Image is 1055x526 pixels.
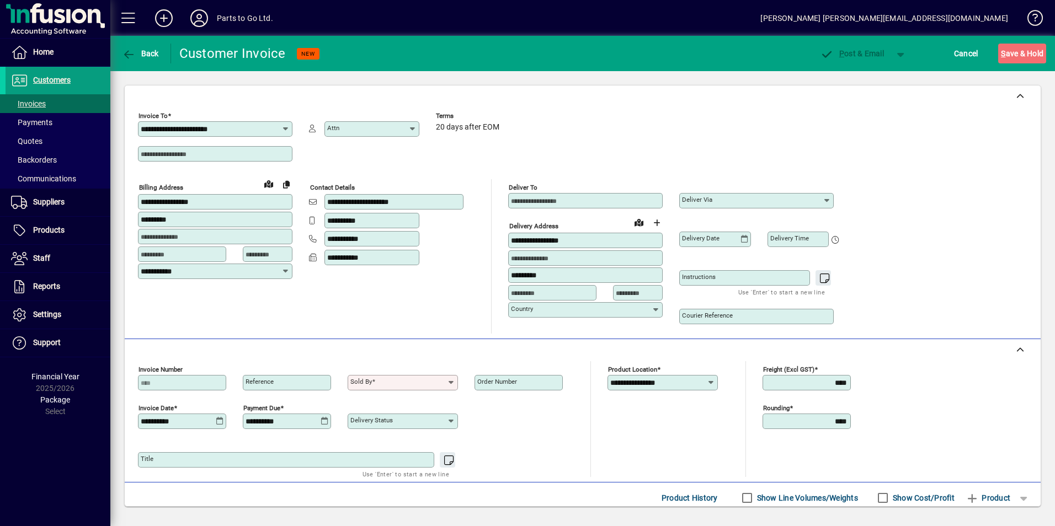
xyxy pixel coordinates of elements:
[138,404,174,412] mat-label: Invoice date
[951,44,981,63] button: Cancel
[755,492,858,503] label: Show Line Volumes/Weights
[998,44,1046,63] button: Save & Hold
[33,282,60,291] span: Reports
[608,366,657,373] mat-label: Product location
[954,45,978,62] span: Cancel
[11,137,42,146] span: Quotes
[820,49,884,58] span: ost & Email
[662,489,718,507] span: Product History
[6,94,110,113] a: Invoices
[278,175,295,193] button: Copy to Delivery address
[738,286,825,298] mat-hint: Use 'Enter' to start a new line
[350,416,393,424] mat-label: Delivery status
[682,196,712,203] mat-label: Deliver via
[33,254,50,262] span: Staff
[138,366,183,373] mat-label: Invoice number
[477,378,517,385] mat-label: Order number
[33,226,65,234] span: Products
[110,44,171,63] app-page-header-button: Back
[960,488,1016,508] button: Product
[436,112,502,120] span: Terms
[6,151,110,169] a: Backorders
[839,49,844,58] span: P
[217,9,273,27] div: Parts to Go Ltd.
[33,76,71,84] span: Customers
[363,468,449,480] mat-hint: Use 'Enter' to start a new line
[301,50,315,57] span: NEW
[6,189,110,216] a: Suppliers
[763,404,790,412] mat-label: Rounding
[682,312,733,319] mat-label: Courier Reference
[141,455,153,463] mat-label: Title
[763,366,814,373] mat-label: Freight (excl GST)
[6,273,110,300] a: Reports
[11,155,57,164] span: Backorders
[891,492,955,503] label: Show Cost/Profit
[630,213,648,231] a: View on map
[1001,49,1005,58] span: S
[179,45,286,62] div: Customer Invoice
[182,8,217,28] button: Profile
[6,245,110,272] a: Staff
[119,44,162,63] button: Back
[246,378,274,385] mat-label: Reference
[260,175,278,192] a: View on map
[6,217,110,244] a: Products
[760,9,1008,27] div: [PERSON_NAME] [PERSON_NAME][EMAIL_ADDRESS][DOMAIN_NAME]
[31,372,79,381] span: Financial Year
[6,132,110,151] a: Quotes
[770,234,809,242] mat-label: Delivery time
[146,8,182,28] button: Add
[436,123,499,132] span: 20 days after EOM
[40,395,70,404] span: Package
[33,310,61,319] span: Settings
[1001,45,1043,62] span: ave & Hold
[6,39,110,66] a: Home
[327,124,339,132] mat-label: Attn
[657,488,722,508] button: Product History
[648,214,665,232] button: Choose address
[11,118,52,127] span: Payments
[682,234,720,242] mat-label: Delivery date
[814,44,889,63] button: Post & Email
[6,301,110,329] a: Settings
[138,112,168,120] mat-label: Invoice To
[6,113,110,132] a: Payments
[33,338,61,347] span: Support
[11,99,46,108] span: Invoices
[122,49,159,58] span: Back
[11,174,76,183] span: Communications
[6,329,110,357] a: Support
[350,378,372,385] mat-label: Sold by
[966,489,1010,507] span: Product
[509,184,537,191] mat-label: Deliver To
[511,305,533,313] mat-label: Country
[33,197,65,206] span: Suppliers
[1019,2,1041,38] a: Knowledge Base
[682,273,716,281] mat-label: Instructions
[6,169,110,188] a: Communications
[243,404,280,412] mat-label: Payment due
[33,47,54,56] span: Home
